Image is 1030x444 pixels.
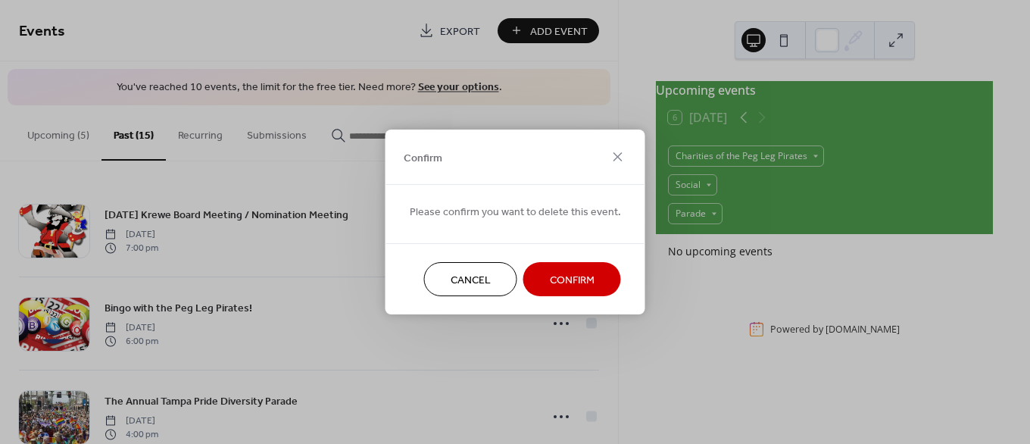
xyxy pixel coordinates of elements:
span: Cancel [451,273,491,289]
button: Cancel [424,262,517,296]
button: Confirm [523,262,621,296]
span: Confirm [550,273,595,289]
span: Please confirm you want to delete this event. [410,205,621,220]
span: Confirm [404,150,442,166]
